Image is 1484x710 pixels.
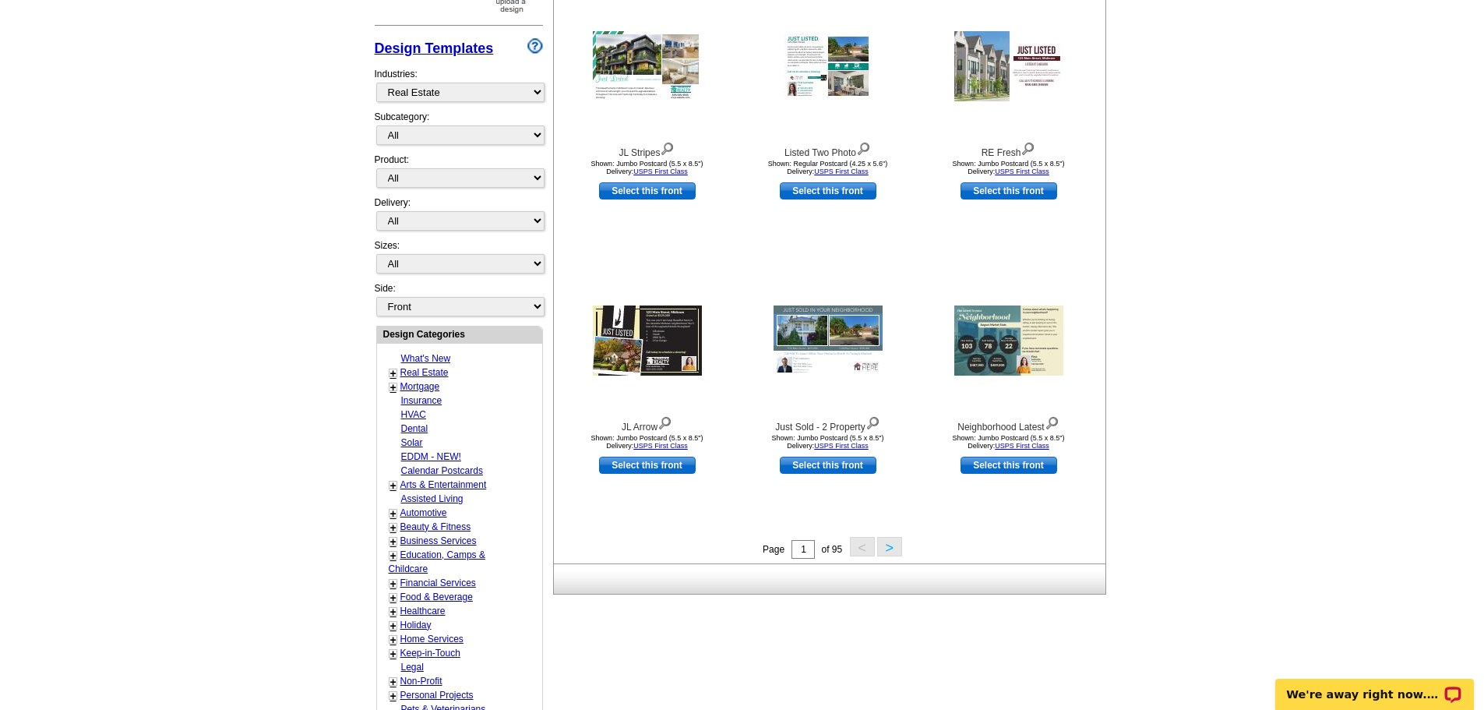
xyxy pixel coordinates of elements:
[923,413,1094,434] div: Neighborhood Latest
[390,592,397,604] a: +
[1265,661,1484,710] iframe: LiveChat chat widget
[375,59,543,110] div: Industries:
[657,413,672,430] img: view design details
[850,537,875,556] button: <
[400,521,471,532] a: Beauty & Fitness
[562,139,733,160] div: JL Stripes
[401,423,428,434] a: Dental
[763,544,784,555] span: Page
[375,153,543,196] div: Product:
[390,606,397,618] a: +
[774,306,883,376] img: Just Sold - 2 Property
[923,139,1094,160] div: RE Fresh
[390,367,397,380] a: +
[375,238,543,281] div: Sizes:
[400,367,449,378] a: Real Estate
[593,306,702,376] img: JL Arrow
[390,535,397,548] a: +
[401,409,426,420] a: HVAC
[401,451,461,462] a: EDDM - NEW!
[742,139,914,160] div: Listed Two Photo
[400,592,473,602] a: Food & Beverage
[961,457,1057,474] a: use this design
[390,676,397,688] a: +
[660,139,675,156] img: view design details
[377,327,542,341] div: Design Categories
[742,413,914,434] div: Just Sold - 2 Property
[375,41,494,56] a: Design Templates
[633,168,688,175] a: USPS First Class
[923,434,1094,450] div: Shown: Jumbo Postcard (5.5 x 8.5") Delivery:
[390,648,397,660] a: +
[390,620,397,632] a: +
[1045,413,1059,430] img: view design details
[856,139,871,156] img: view design details
[400,578,476,588] a: Financial Services
[877,537,902,556] button: >
[389,549,485,574] a: Education, Camps & Childcare
[375,110,543,153] div: Subcategory:
[1020,139,1035,156] img: view design details
[401,493,464,504] a: Assisted Living
[784,33,872,100] img: Listed Two Photo
[400,676,442,687] a: Non-Profit
[390,549,397,562] a: +
[375,196,543,238] div: Delivery:
[400,479,487,490] a: Arts & Entertainment
[400,381,440,392] a: Mortgage
[390,381,397,394] a: +
[954,31,1063,101] img: RE Fresh
[390,479,397,492] a: +
[375,281,543,318] div: Side:
[400,507,447,518] a: Automotive
[821,544,842,555] span: of 95
[995,168,1049,175] a: USPS First Class
[954,306,1063,376] img: Neighborhood Latest
[400,606,446,616] a: Healthcare
[961,182,1057,200] a: use this design
[780,457,876,474] a: use this design
[527,38,543,54] img: design-wizard-help-icon.png
[995,442,1049,450] a: USPS First Class
[400,620,432,631] a: Holiday
[780,182,876,200] a: use this design
[390,578,397,590] a: +
[401,395,442,406] a: Insurance
[562,413,733,434] div: JL Arrow
[400,535,477,546] a: Business Services
[390,634,397,646] a: +
[599,182,696,200] a: use this design
[400,648,460,659] a: Keep-in-Touch
[390,690,397,702] a: +
[401,353,451,364] a: What's New
[400,634,464,645] a: Home Services
[814,442,869,450] a: USPS First Class
[814,168,869,175] a: USPS First Class
[390,507,397,520] a: +
[923,160,1094,175] div: Shown: Jumbo Postcard (5.5 x 8.5") Delivery:
[390,521,397,534] a: +
[599,457,696,474] a: use this design
[400,690,474,701] a: Personal Projects
[401,662,424,673] a: Legal
[401,437,423,448] a: Solar
[562,434,733,450] div: Shown: Jumbo Postcard (5.5 x 8.5") Delivery:
[401,465,483,476] a: Calendar Postcards
[593,31,702,101] img: JL Stripes
[562,160,733,175] div: Shown: Jumbo Postcard (5.5 x 8.5") Delivery:
[742,160,914,175] div: Shown: Regular Postcard (4.25 x 5.6") Delivery:
[742,434,914,450] div: Shown: Jumbo Postcard (5.5 x 8.5") Delivery:
[865,413,880,430] img: view design details
[633,442,688,450] a: USPS First Class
